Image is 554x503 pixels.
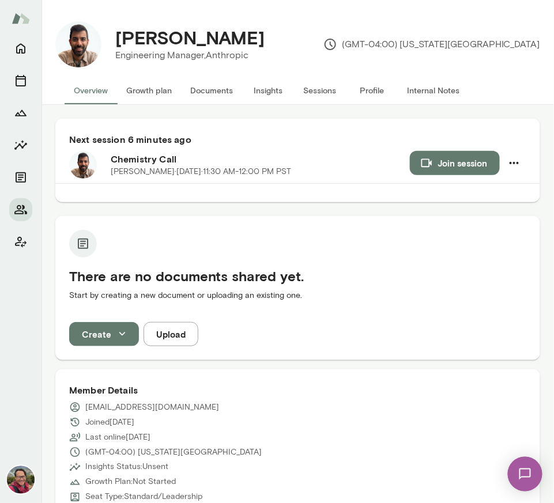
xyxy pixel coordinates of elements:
p: Joined [DATE] [85,417,134,428]
p: (GMT-04:00) [US_STATE][GEOGRAPHIC_DATA] [323,37,540,51]
button: Documents [9,166,32,189]
button: Growth plan [117,77,181,104]
p: [PERSON_NAME] · [DATE] · 11:30 AM-12:00 PM PST [111,166,291,177]
p: Engineering Manager, Anthropic [115,48,265,62]
h6: Member Details [69,383,526,397]
img: Vineet Shah [55,21,101,67]
img: Mento [12,7,30,29]
button: Overview [65,77,117,104]
p: Last online [DATE] [85,432,150,443]
button: Internal Notes [398,77,469,104]
h4: [PERSON_NAME] [115,27,265,48]
button: Members [9,198,32,221]
p: Start by creating a new document or uploading an existing one. [69,290,526,301]
button: Profile [346,77,398,104]
button: Sessions [294,77,346,104]
button: Documents [181,77,242,104]
h6: Chemistry Call [111,152,410,166]
button: Create [69,322,139,346]
button: Insights [242,77,294,104]
button: Sessions [9,69,32,92]
h5: There are no documents shared yet. [69,267,526,285]
button: Client app [9,230,32,254]
button: Growth Plan [9,101,32,124]
p: (GMT-04:00) [US_STATE][GEOGRAPHIC_DATA] [85,447,262,458]
p: Insights Status: Unsent [85,462,168,473]
h6: Next session 6 minutes ago [69,133,526,146]
img: Patrick Donohue [7,466,35,494]
button: Home [9,37,32,60]
button: Upload [144,322,198,346]
p: Seat Type: Standard/Leadership [85,491,202,503]
button: Join session [410,151,500,175]
button: Insights [9,134,32,157]
p: Growth Plan: Not Started [85,476,176,488]
p: [EMAIL_ADDRESS][DOMAIN_NAME] [85,402,219,413]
